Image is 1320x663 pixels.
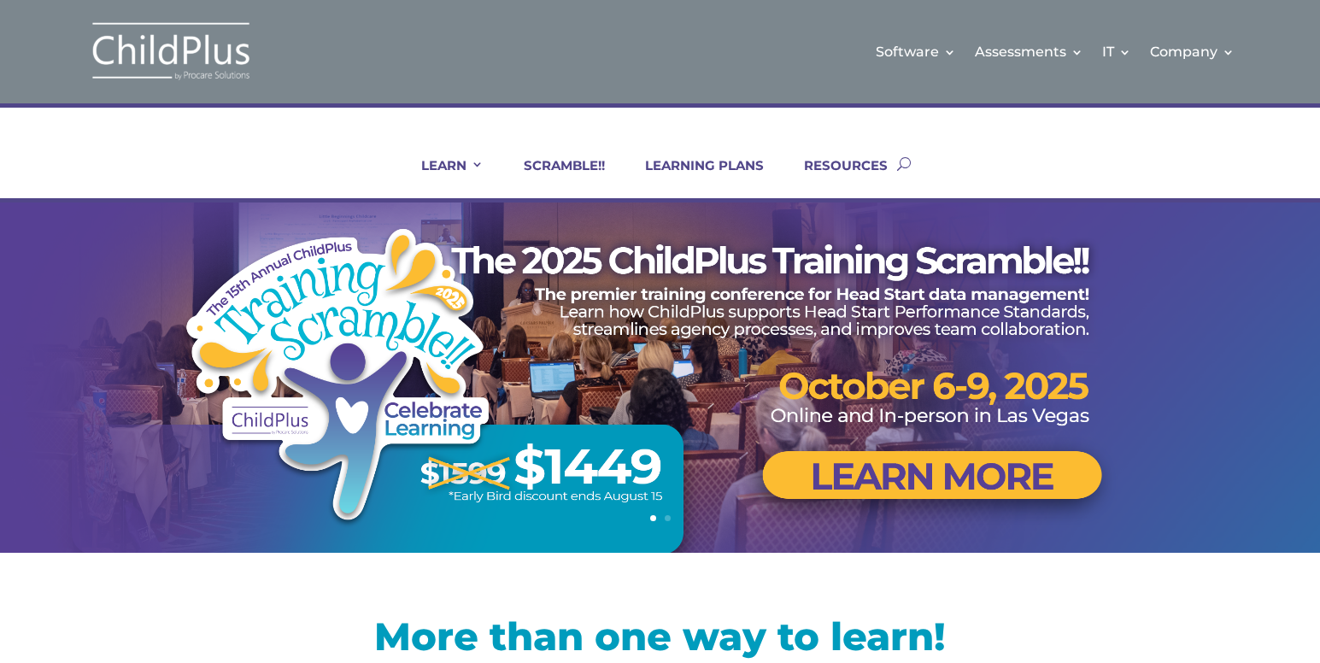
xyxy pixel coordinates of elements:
iframe: Chat Widget [1041,478,1320,663]
a: 1 [650,515,656,521]
a: Assessments [975,17,1083,86]
a: LEARN [400,157,484,198]
a: Company [1150,17,1235,86]
a: LEARNING PLANS [624,157,764,198]
a: IT [1102,17,1131,86]
a: Software [876,17,956,86]
a: RESOURCES [783,157,888,198]
a: SCRAMBLE!! [502,157,605,198]
a: 2 [665,515,671,521]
